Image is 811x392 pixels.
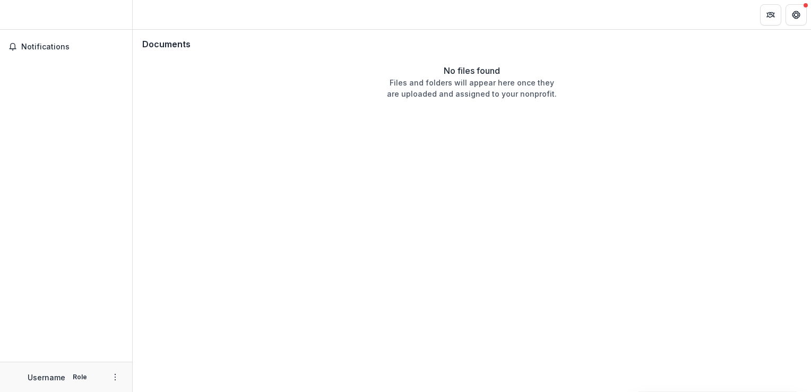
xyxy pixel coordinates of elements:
p: Role [70,372,90,382]
button: Get Help [786,4,807,25]
button: More [109,371,122,384]
h3: Documents [142,39,191,49]
p: Files and folders will appear here once they are uploaded and assigned to your nonprofit. [387,77,557,99]
button: Notifications [4,38,128,55]
p: No files found [444,64,500,77]
span: Notifications [21,42,124,52]
button: Partners [760,4,781,25]
p: Username [28,372,65,383]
